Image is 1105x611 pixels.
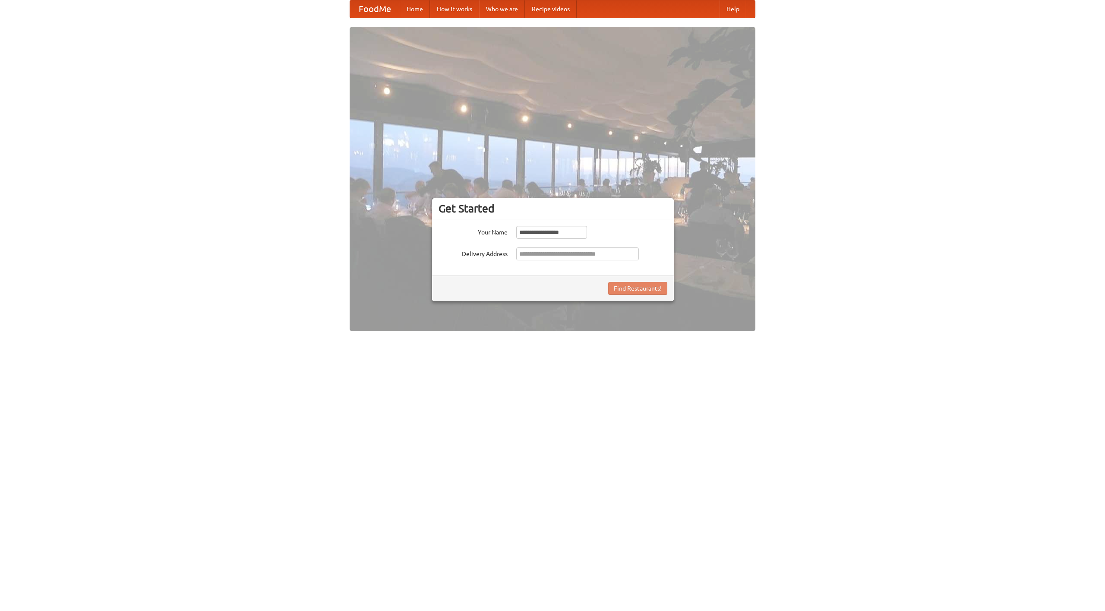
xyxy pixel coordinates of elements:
a: FoodMe [350,0,400,18]
a: Help [720,0,746,18]
button: Find Restaurants! [608,282,667,295]
h3: Get Started [439,202,667,215]
a: Recipe videos [525,0,577,18]
label: Your Name [439,226,508,237]
a: How it works [430,0,479,18]
a: Home [400,0,430,18]
label: Delivery Address [439,247,508,258]
a: Who we are [479,0,525,18]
